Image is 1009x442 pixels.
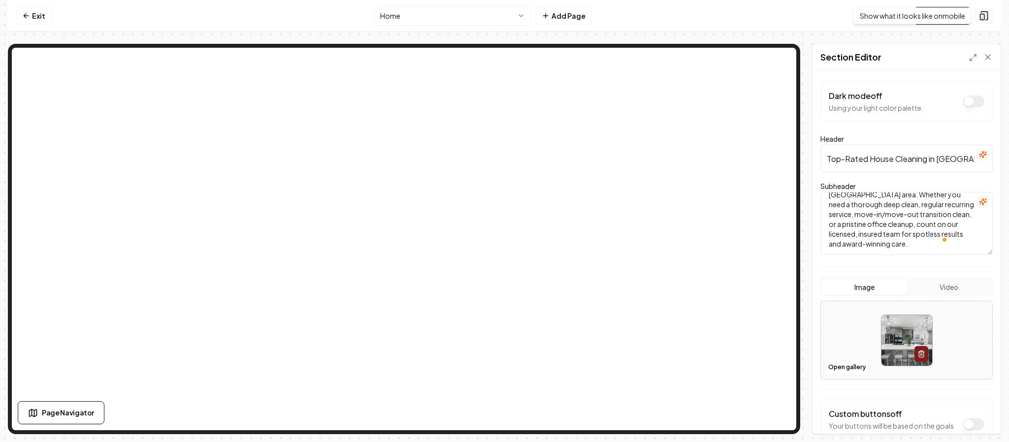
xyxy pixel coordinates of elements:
[16,7,52,25] a: Exit
[907,279,991,295] button: Video
[18,401,104,424] button: Page Navigator
[822,279,907,295] button: Image
[820,182,856,190] label: Subheader
[829,91,882,101] label: Dark mode off
[881,315,932,366] img: image
[12,48,796,430] iframe: To enrich screen reader interactions, please activate Accessibility in Grammarly extension settings
[829,421,958,441] p: Your buttons will be based on the goals you set up.
[829,103,923,113] p: Using your light color palette.
[820,134,844,143] label: Header
[820,50,881,64] h2: Section Editor
[914,7,971,25] a: Visit Page
[829,409,902,419] label: Custom buttons off
[820,145,993,172] input: Header
[42,408,94,418] span: Page Navigator
[820,192,993,255] textarea: To enrich screen reader interactions, please activate Accessibility in Grammarly extension settings
[853,7,972,24] div: Show what it looks like on mobile
[825,359,869,375] button: Open gallery
[535,7,592,25] button: Add Page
